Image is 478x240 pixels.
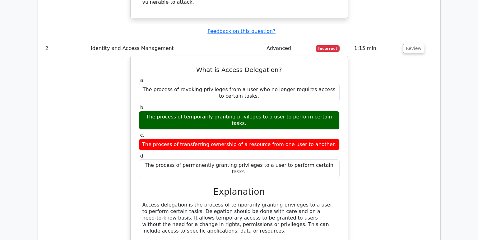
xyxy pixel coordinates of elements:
span: c. [140,132,145,138]
span: Incorrect [316,45,340,51]
div: The process of temporarily granting privileges to a user to perform certain tasks. [139,111,340,130]
button: Review [403,44,424,53]
td: 2 [43,40,89,57]
span: a. [140,77,145,83]
div: The process of revoking privileges from a user who no longer requires access to certain tasks. [139,84,340,102]
h3: Explanation [142,187,336,197]
span: b. [140,104,145,110]
td: Advanced [264,40,313,57]
span: d. [140,153,145,159]
div: The process of transferring ownership of a resource from one user to another. [139,139,340,151]
td: Identity and Access Management [88,40,264,57]
div: The process of permanently granting privileges to a user to perform certain tasks. [139,159,340,178]
a: Feedback on this question? [207,28,275,34]
h5: What is Access Delegation? [138,66,340,73]
div: Access delegation is the process of temporarily granting privileges to a user to perform certain ... [142,202,336,234]
td: 1:15 min. [352,40,401,57]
